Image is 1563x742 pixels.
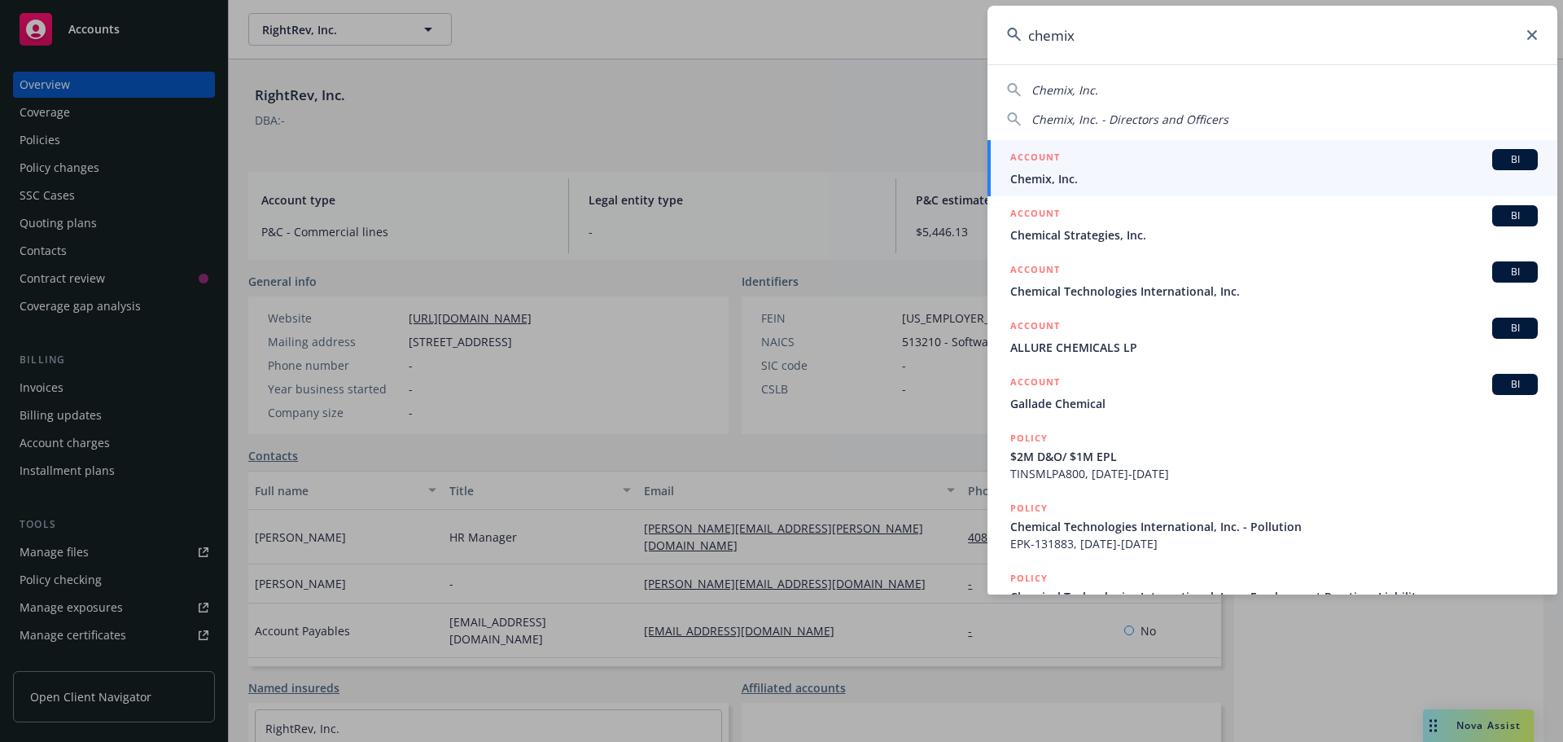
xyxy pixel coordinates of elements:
[1499,152,1531,167] span: BI
[1031,82,1098,98] span: Chemix, Inc.
[1010,170,1538,187] span: Chemix, Inc.
[1010,465,1538,482] span: TINSMLPA800, [DATE]-[DATE]
[987,6,1557,64] input: Search...
[987,309,1557,365] a: ACCOUNTBIALLURE CHEMICALS LP
[1010,500,1048,516] h5: POLICY
[1031,112,1228,127] span: Chemix, Inc. - Directors and Officers
[987,491,1557,561] a: POLICYChemical Technologies International, Inc. - PollutionEPK-131883, [DATE]-[DATE]
[987,421,1557,491] a: POLICY$2M D&O/ $1M EPLTINSMLPA800, [DATE]-[DATE]
[987,561,1557,631] a: POLICYChemical Technologies International, Inc. - Employment Practices Liability
[1010,339,1538,356] span: ALLURE CHEMICALS LP
[1010,318,1060,337] h5: ACCOUNT
[1499,321,1531,336] span: BI
[1010,535,1538,552] span: EPK-131883, [DATE]-[DATE]
[987,140,1557,196] a: ACCOUNTBIChemix, Inc.
[1010,205,1060,225] h5: ACCOUNT
[1010,374,1060,393] h5: ACCOUNT
[1010,261,1060,281] h5: ACCOUNT
[987,196,1557,252] a: ACCOUNTBIChemical Strategies, Inc.
[1010,430,1048,446] h5: POLICY
[1010,570,1048,586] h5: POLICY
[1499,209,1531,223] span: BI
[1499,265,1531,279] span: BI
[1010,588,1538,605] span: Chemical Technologies International, Inc. - Employment Practices Liability
[1010,518,1538,535] span: Chemical Technologies International, Inc. - Pollution
[1499,377,1531,392] span: BI
[1010,448,1538,465] span: $2M D&O/ $1M EPL
[1010,283,1538,300] span: Chemical Technologies International, Inc.
[987,252,1557,309] a: ACCOUNTBIChemical Technologies International, Inc.
[1010,395,1538,412] span: Gallade Chemical
[1010,149,1060,169] h5: ACCOUNT
[987,365,1557,421] a: ACCOUNTBIGallade Chemical
[1010,226,1538,244] span: Chemical Strategies, Inc.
